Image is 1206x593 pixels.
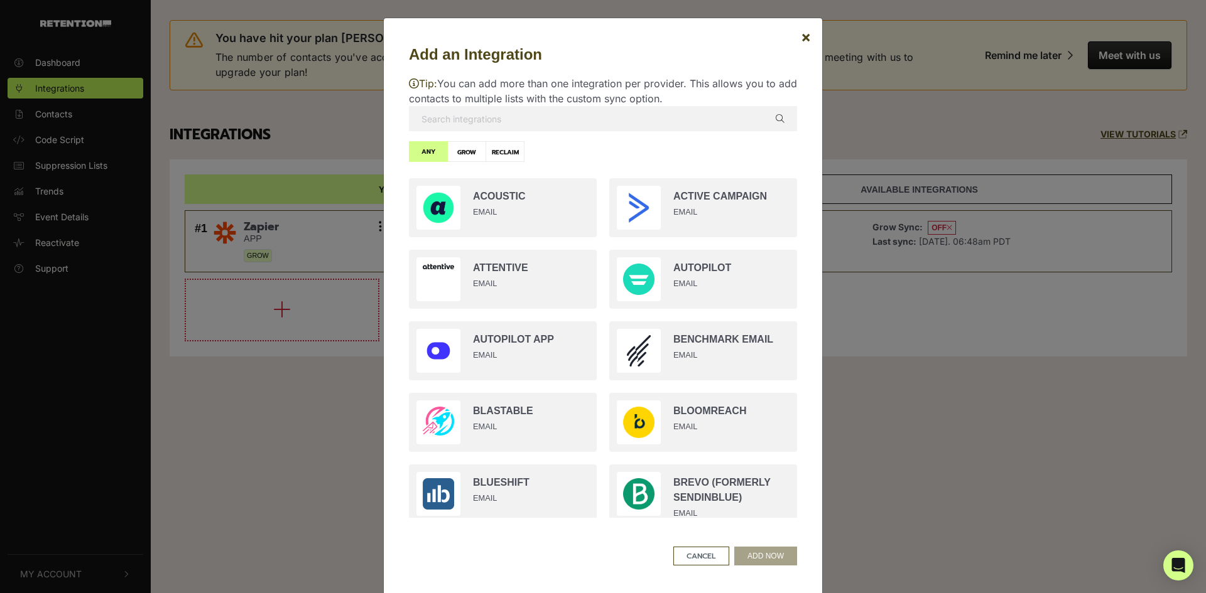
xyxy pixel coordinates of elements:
label: ANY [409,141,448,162]
input: Search integrations [409,106,797,131]
h5: Add an Integration [409,43,797,66]
span: × [801,28,811,46]
span: Tip: [409,77,437,90]
p: You can add more than one integration per provider. This allows you to add contacts to multiple l... [409,76,797,106]
div: Open Intercom Messenger [1163,550,1193,580]
button: Close [791,19,821,55]
label: RECLAIM [486,141,524,162]
label: GROW [447,141,486,162]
